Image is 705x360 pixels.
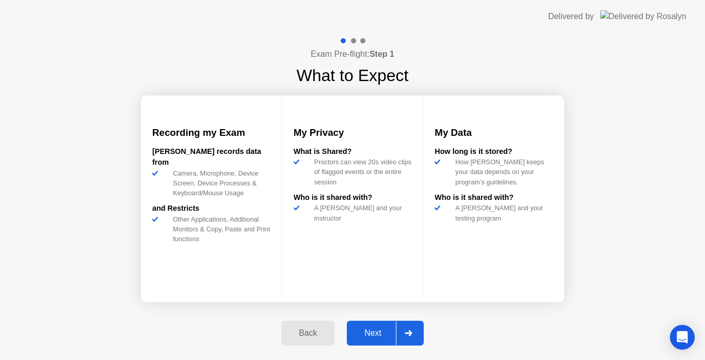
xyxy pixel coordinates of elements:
[370,50,394,58] b: Step 1
[310,157,412,187] div: Proctors can view 20s video clips of flagged events or the entire session
[152,146,270,168] div: [PERSON_NAME] records data from
[347,321,424,346] button: Next
[670,325,695,350] div: Open Intercom Messenger
[435,126,553,140] h3: My Data
[297,63,409,88] h1: What to Expect
[435,192,553,204] div: Who is it shared with?
[152,203,270,214] div: and Restricts
[294,146,412,158] div: What is Shared?
[294,192,412,204] div: Who is it shared with?
[600,10,686,22] img: Delivered by Rosalyn
[294,126,412,140] h3: My Privacy
[435,146,553,158] div: How long is it stored?
[548,10,594,23] div: Delivered by
[310,203,412,223] div: A [PERSON_NAME] and your instructor
[284,328,331,338] div: Back
[152,126,270,140] h3: Recording my Exam
[169,214,270,244] div: Other Applications, Additional Monitors & Copy, Paste and Print functions
[451,157,553,187] div: How [PERSON_NAME] keeps your data depends on your program’s guidelines.
[169,168,270,198] div: Camera, Microphone, Device Screen, Device Processes & Keyboard/Mouse Usage
[350,328,396,338] div: Next
[451,203,553,223] div: A [PERSON_NAME] and your testing program
[281,321,334,346] button: Back
[311,48,394,60] h4: Exam Pre-flight:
